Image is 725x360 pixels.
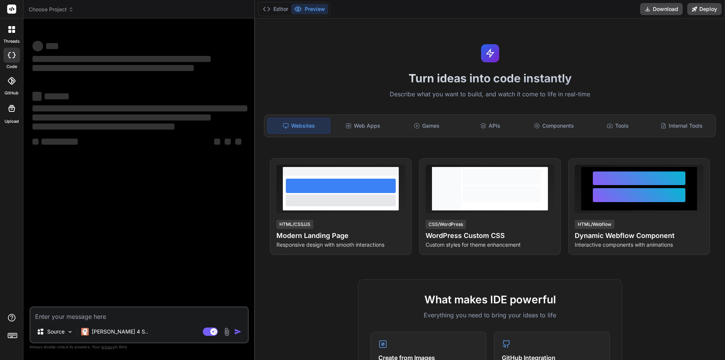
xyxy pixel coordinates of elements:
div: Components [523,118,585,134]
p: Interactive components with animations [575,241,703,249]
span: ‌ [225,139,231,145]
span: ‌ [32,124,174,130]
span: ‌ [46,43,58,49]
h1: Turn ideas into code instantly [259,71,720,85]
p: [PERSON_NAME] 4 S.. [92,328,148,335]
h2: What makes IDE powerful [370,292,610,307]
div: Websites [267,118,330,134]
label: code [6,63,17,70]
h4: Modern Landing Page [276,230,405,241]
div: HTML/Webflow [575,220,614,229]
p: Responsive design with smooth interactions [276,241,405,249]
p: Always double-check its answers. Your in Bind [29,343,249,351]
span: privacy [101,345,115,349]
p: Custom styles for theme enhancement [426,241,554,249]
div: HTML/CSS/JS [276,220,313,229]
h4: Dynamic Webflow Component [575,230,703,241]
span: ‌ [32,56,211,62]
div: Games [396,118,458,134]
label: GitHub [5,90,19,96]
img: attachment [222,328,231,336]
span: ‌ [32,114,211,121]
span: ‌ [45,93,69,99]
p: Describe what you want to build, and watch it come to life in real-time [259,90,720,99]
span: ‌ [32,139,39,145]
span: ‌ [42,139,78,145]
div: Web Apps [332,118,394,134]
span: ‌ [32,92,42,101]
p: Source [47,328,65,335]
span: ‌ [235,139,241,145]
button: Download [640,3,683,15]
div: Internal Tools [650,118,713,134]
button: Preview [291,4,328,14]
span: Choose Project [29,6,74,13]
img: Pick Models [67,329,73,335]
div: CSS/WordPress [426,220,466,229]
span: ‌ [32,65,194,71]
img: icon [234,328,242,335]
div: Tools [587,118,649,134]
button: Editor [260,4,291,14]
button: Deploy [687,3,722,15]
label: Upload [5,118,19,125]
span: ‌ [214,139,220,145]
label: threads [3,38,20,45]
h4: WordPress Custom CSS [426,230,554,241]
img: Claude 4 Sonnet [81,328,89,335]
p: Everything you need to bring your ideas to life [370,311,610,320]
span: ‌ [32,41,43,51]
span: ‌ [32,105,247,111]
div: APIs [459,118,521,134]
